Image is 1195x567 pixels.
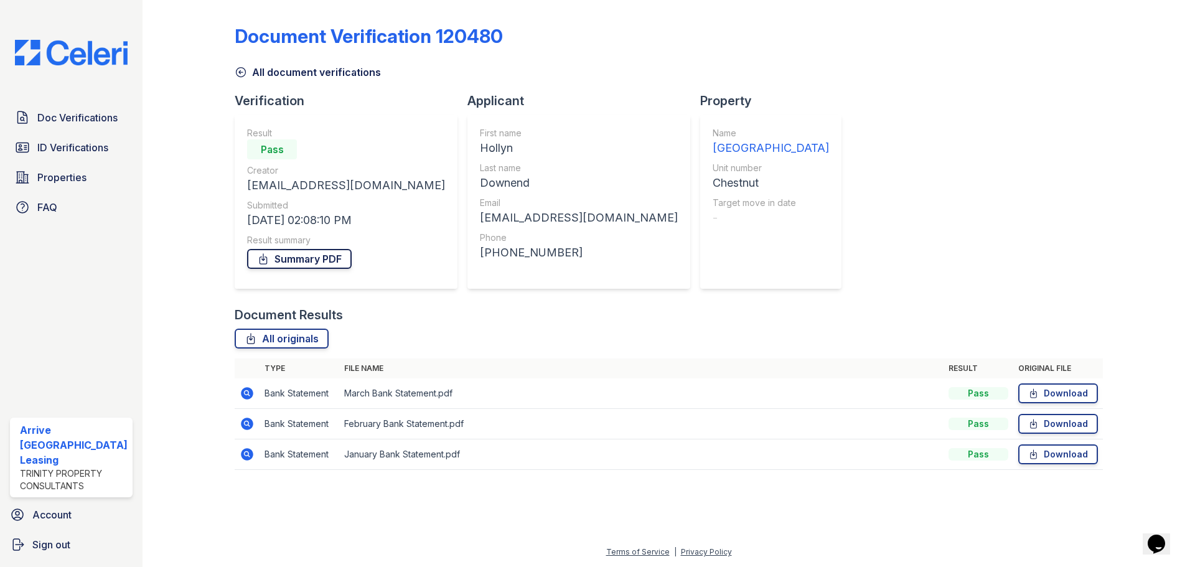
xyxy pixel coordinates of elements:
[37,170,87,185] span: Properties
[37,140,108,155] span: ID Verifications
[713,209,829,227] div: -
[10,105,133,130] a: Doc Verifications
[260,378,339,409] td: Bank Statement
[1013,358,1103,378] th: Original file
[713,139,829,157] div: [GEOGRAPHIC_DATA]
[247,139,297,159] div: Pass
[235,25,503,47] div: Document Verification 120480
[260,439,339,470] td: Bank Statement
[480,244,678,261] div: [PHONE_NUMBER]
[247,212,445,229] div: [DATE] 02:08:10 PM
[949,418,1008,430] div: Pass
[339,358,944,378] th: File name
[247,177,445,194] div: [EMAIL_ADDRESS][DOMAIN_NAME]
[247,234,445,246] div: Result summary
[480,174,678,192] div: Downend
[480,232,678,244] div: Phone
[235,65,381,80] a: All document verifications
[5,40,138,65] img: CE_Logo_Blue-a8612792a0a2168367f1c8372b55b34899dd931a85d93a1a3d3e32e68fde9ad4.png
[949,448,1008,461] div: Pass
[700,92,851,110] div: Property
[247,199,445,212] div: Submitted
[235,92,467,110] div: Verification
[247,249,352,269] a: Summary PDF
[10,165,133,190] a: Properties
[606,547,670,556] a: Terms of Service
[674,547,677,556] div: |
[713,162,829,174] div: Unit number
[37,200,57,215] span: FAQ
[339,378,944,409] td: March Bank Statement.pdf
[260,358,339,378] th: Type
[20,423,128,467] div: Arrive [GEOGRAPHIC_DATA] Leasing
[32,507,72,522] span: Account
[1018,444,1098,464] a: Download
[235,329,329,349] a: All originals
[10,135,133,160] a: ID Verifications
[681,547,732,556] a: Privacy Policy
[37,110,118,125] span: Doc Verifications
[339,409,944,439] td: February Bank Statement.pdf
[949,387,1008,400] div: Pass
[480,127,678,139] div: First name
[480,139,678,157] div: Hollyn
[944,358,1013,378] th: Result
[713,127,829,157] a: Name [GEOGRAPHIC_DATA]
[5,532,138,557] a: Sign out
[1018,383,1098,403] a: Download
[235,306,343,324] div: Document Results
[339,439,944,470] td: January Bank Statement.pdf
[20,467,128,492] div: Trinity Property Consultants
[247,127,445,139] div: Result
[480,197,678,209] div: Email
[480,209,678,227] div: [EMAIL_ADDRESS][DOMAIN_NAME]
[467,92,700,110] div: Applicant
[1018,414,1098,434] a: Download
[713,197,829,209] div: Target move in date
[713,127,829,139] div: Name
[32,537,70,552] span: Sign out
[713,174,829,192] div: Chestnut
[480,162,678,174] div: Last name
[247,164,445,177] div: Creator
[5,502,138,527] a: Account
[260,409,339,439] td: Bank Statement
[10,195,133,220] a: FAQ
[1143,517,1183,555] iframe: chat widget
